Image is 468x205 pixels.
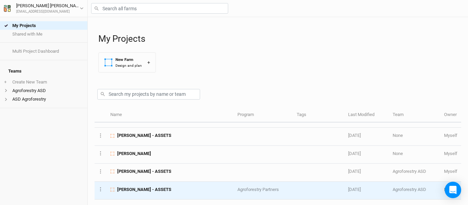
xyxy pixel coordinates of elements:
[389,146,440,164] td: None
[107,108,234,123] th: Name
[117,151,151,157] span: Harmony Hill - Ingersoll
[117,168,171,175] span: Mooney - ASSETS
[16,9,80,14] div: [EMAIL_ADDRESS][DOMAIN_NAME]
[348,169,361,174] span: Feb 25, 2025 1:04 PM
[444,133,457,138] span: etweardy@asdevelop.org
[444,169,457,174] span: etweardy@asdevelop.org
[389,164,440,181] td: Agroforestry ASD
[117,187,171,193] span: Kausch - ASSETS
[348,133,361,138] span: Feb 25, 2025 1:04 PM
[97,89,200,100] input: Search my projects by name or team
[16,2,80,9] div: [PERSON_NAME] [PERSON_NAME]
[440,108,461,123] th: Owner
[115,57,142,63] div: New Farm
[117,132,171,139] span: Woods - ASSETS
[293,108,344,123] th: Tags
[344,108,389,123] th: Last Modified
[389,108,440,123] th: Team
[237,187,279,192] span: Agroforestry Partners
[3,2,84,14] button: [PERSON_NAME] [PERSON_NAME][EMAIL_ADDRESS][DOMAIN_NAME]
[389,182,440,200] td: Agroforestry ASD
[444,187,457,192] span: etweardy@asdevelop.org
[91,3,228,14] input: Search all farms
[348,151,361,156] span: Feb 25, 2025 1:04 PM
[4,64,83,78] h4: Teams
[348,187,361,192] span: Feb 25, 2025 1:03 PM
[147,59,150,66] div: +
[98,34,461,44] h1: My Projects
[389,128,440,145] td: None
[444,151,457,156] span: etweardy@asdevelop.org
[445,182,461,198] div: Open Intercom Messenger
[98,52,156,73] button: New FarmDesign and plan+
[115,63,142,68] div: Design and plan
[234,108,293,123] th: Program
[4,79,7,85] span: +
